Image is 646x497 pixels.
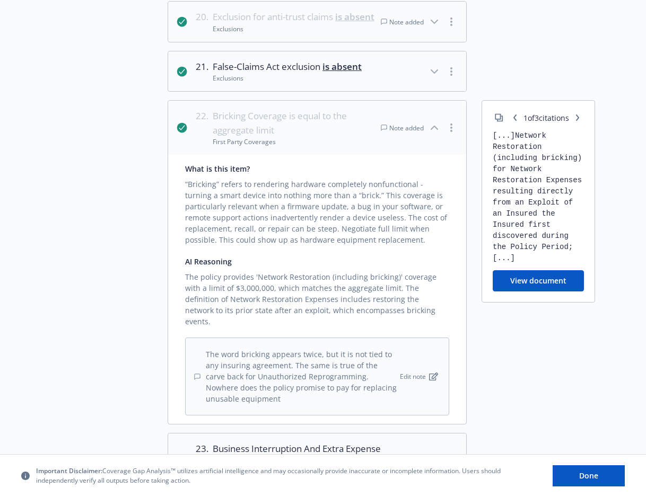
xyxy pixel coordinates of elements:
[36,467,102,476] span: Important Disclaimer:
[185,256,449,267] div: AI Reasoning
[168,51,466,92] button: 21.False-Claims Act exclusion is absentExclusions
[196,10,208,33] div: 20 .
[168,433,466,487] button: 23.Business Interruption And Extra Expense is equal to the aggregate limitFirst Party Coverages
[213,137,381,146] div: First Party Coverages
[196,109,208,146] div: 22 .
[194,349,398,404] div: The word bricking appears twice, but it is not tied to any insuring agreement. The same is true o...
[213,442,388,470] span: Business Interruption And Extra Expense
[185,163,449,174] div: What is this item?
[196,60,208,83] div: 21 .
[168,101,466,155] button: 22.Bricking Coverage is equal to the aggregate limitFirst Party CoveragesNote added
[213,110,347,136] span: is equal to the aggregate limit
[493,270,584,291] button: View document
[185,174,449,245] div: “Bricking” refers to rendering hardware completely nonfunctional - turning a smart device into no...
[185,267,449,327] div: The policy provides 'Network Restoration (including bricking)' coverage with a limit of $3,000,00...
[168,2,466,42] button: 20.Exclusion for anti-trust claims is absentExclusionsNote added
[553,465,625,486] button: Done
[213,60,362,74] span: False-Claims Act exclusion
[196,442,208,479] div: 23 .
[335,11,374,23] span: is absent
[322,60,362,73] span: is absent
[213,74,362,83] div: Exclusions
[213,109,381,137] span: Bricking Coverage
[398,370,440,383] button: Edit note
[213,10,374,24] span: Exclusion for anti-trust claims
[381,123,424,132] div: Note added
[509,111,584,124] span: 1 of 3 citations
[579,471,598,481] span: Done
[36,467,536,485] span: Coverage Gap Analysis™ utilizes artificial intelligence and may occasionally provide inaccurate o...
[213,24,374,33] div: Exclusions
[381,17,424,26] div: Note added
[493,130,584,264] div: [...] Network Restoration (including bricking) for Network Restoration Expenses resulting directl...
